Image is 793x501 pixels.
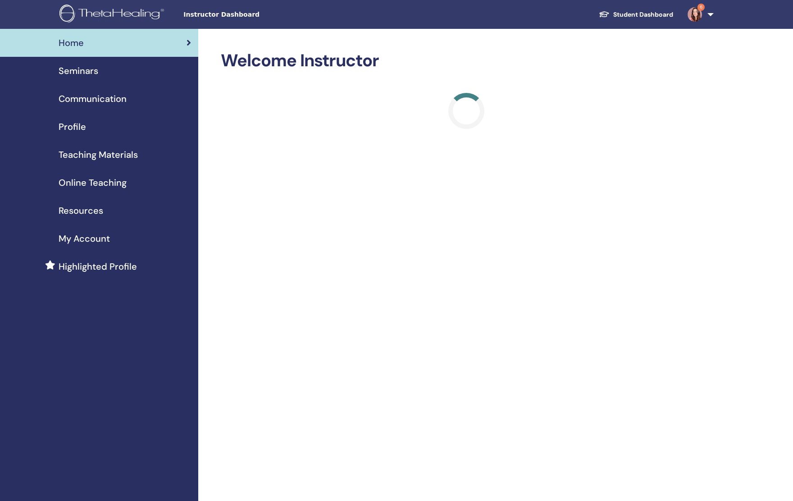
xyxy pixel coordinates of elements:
span: Resources [59,204,103,217]
span: Teaching Materials [59,148,138,161]
span: 6 [697,4,705,11]
span: My Account [59,232,110,245]
img: default.jpg [688,7,702,22]
h2: Welcome Instructor [221,51,712,71]
span: Highlighted Profile [59,260,137,273]
span: Online Teaching [59,176,127,189]
a: Student Dashboard [592,6,680,23]
span: Seminars [59,64,98,78]
img: logo.png [59,5,167,25]
span: Profile [59,120,86,133]
span: Instructor Dashboard [183,10,319,19]
img: graduation-cap-white.svg [599,10,610,18]
span: Home [59,36,84,50]
span: Communication [59,92,127,106]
